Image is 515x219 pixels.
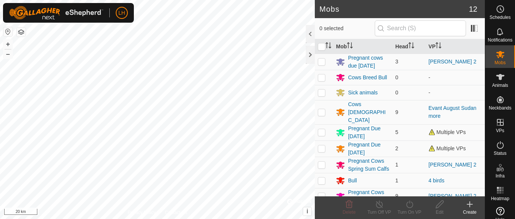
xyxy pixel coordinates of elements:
span: Animals [492,83,508,88]
span: i [307,208,308,214]
div: Cows Breed Bull [348,74,387,82]
p-sorticon: Activate to sort [435,43,441,49]
a: 4 birds [429,177,444,184]
div: Edit [425,209,455,216]
div: Turn Off VP [364,209,394,216]
h2: Mobs [319,5,469,14]
div: Pregnant Due [DATE] [348,141,389,157]
div: Pregnant Cows Fall Calvers [348,188,389,204]
div: Cows [DEMOGRAPHIC_DATA] [348,100,389,124]
td: - [426,85,485,100]
div: Turn On VP [394,209,425,216]
span: Notifications [488,38,512,42]
th: VP [426,39,485,54]
button: i [303,207,311,216]
span: Delete [343,210,356,215]
div: Bull [348,177,357,185]
button: + [3,40,12,49]
td: - [426,70,485,85]
div: Pregnant Due [DATE] [348,125,389,140]
div: Sick animals [348,89,378,97]
a: [PERSON_NAME] 2 [429,59,477,65]
a: Evant August Sudan more [429,105,477,119]
span: 1 [395,162,399,168]
span: 0 selected [319,25,374,32]
span: 5 [395,129,399,135]
p-sorticon: Activate to sort [325,43,331,49]
input: Search (S) [375,20,466,36]
button: Reset Map [3,27,12,36]
span: 1 [395,177,399,184]
span: LH [118,9,125,17]
span: Mobs [495,60,506,65]
th: Head [392,39,426,54]
span: 3 [395,59,399,65]
span: Multiple VPs [429,129,466,135]
span: VPs [496,128,504,133]
img: Gallagher Logo [9,6,103,20]
span: Schedules [489,15,510,20]
a: [PERSON_NAME] 2 [429,193,477,199]
span: 12 [469,3,477,15]
button: Map Layers [17,28,26,37]
a: [PERSON_NAME] 2 [429,162,477,168]
span: 9 [395,193,399,199]
a: Privacy Policy [128,209,156,216]
span: Heatmap [491,196,509,201]
span: Infra [495,174,504,178]
p-sorticon: Activate to sort [347,43,353,49]
p-sorticon: Activate to sort [408,43,414,49]
span: 0 [395,89,399,96]
span: Multiple VPs [429,145,466,151]
span: 9 [395,109,399,115]
div: Pregnant Cows Spring Sum Calfs [348,157,389,173]
button: – [3,49,12,59]
th: Mob [333,39,392,54]
span: Neckbands [489,106,511,110]
a: Contact Us [165,209,187,216]
span: 2 [395,145,399,151]
div: Pregnant cows due [DATE] [348,54,389,70]
div: Create [455,209,485,216]
span: 0 [395,74,399,80]
span: Status [494,151,506,156]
